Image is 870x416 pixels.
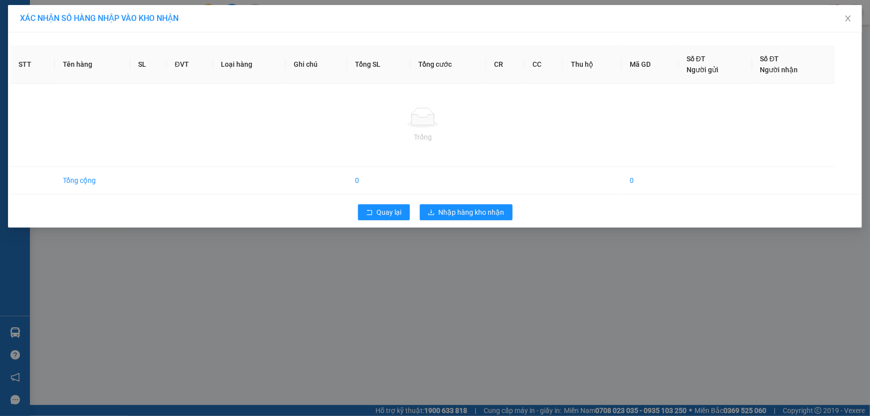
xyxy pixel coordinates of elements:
[377,207,402,218] span: Quay lại
[844,14,852,22] span: close
[420,204,513,220] button: downloadNhập hàng kho nhận
[834,5,862,33] button: Close
[347,45,411,84] th: Tổng SL
[760,55,779,63] span: Số ĐT
[524,45,563,84] th: CC
[760,66,798,74] span: Người nhận
[3,41,5,91] img: logo
[563,45,622,84] th: Thu hộ
[167,45,212,84] th: ĐVT
[6,33,78,59] span: 42 [PERSON_NAME] - Vinh - [GEOGRAPHIC_DATA]
[20,13,178,23] span: XÁC NHẬN SỐ HÀNG NHẬP VÀO KHO NHẬN
[286,45,347,84] th: Ghi chú
[366,209,373,217] span: rollback
[10,45,55,84] th: STT
[55,167,130,194] td: Tổng cộng
[347,167,411,194] td: 0
[622,167,679,194] td: 0
[358,204,410,220] button: rollbackQuay lại
[18,73,69,94] strong: PHIẾU GỬI HÀNG
[687,66,718,74] span: Người gửi
[486,45,524,84] th: CR
[687,55,705,63] span: Số ĐT
[130,45,167,84] th: SL
[439,207,505,218] span: Nhập hàng kho nhận
[55,45,130,84] th: Tên hàng
[213,45,286,84] th: Loại hàng
[12,10,75,31] strong: HÃNG XE HẢI HOÀNG GIA
[18,132,827,142] div: Trống
[410,45,486,84] th: Tổng cước
[622,45,679,84] th: Mã GD
[428,209,435,217] span: download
